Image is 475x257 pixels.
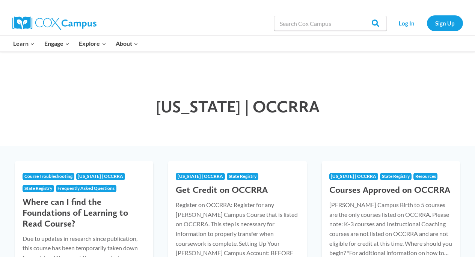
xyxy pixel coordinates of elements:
[13,39,35,48] span: Learn
[57,185,115,191] span: Frequently Asked Questions
[274,16,387,31] input: Search Cox Campus
[382,173,410,179] span: State Registry
[176,185,299,195] h3: Get Credit on OCCRRA
[116,39,138,48] span: About
[329,185,452,195] h3: Courses Approved on OCCRRA
[391,15,463,31] nav: Secondary Navigation
[415,173,436,179] span: Resources
[23,197,146,229] h3: Where can I find the Foundations of Learning to Read Course?
[229,173,256,179] span: State Registry
[44,39,69,48] span: Engage
[156,96,320,116] span: [US_STATE] | OCCRRA
[24,173,72,179] span: Course Troubleshooting
[12,17,97,30] img: Cox Campus
[331,173,376,179] span: [US_STATE] | OCCRRA
[78,173,123,179] span: [US_STATE] | OCCRRA
[9,36,143,51] nav: Primary Navigation
[79,39,106,48] span: Explore
[178,173,223,179] span: [US_STATE] | OCCRRA
[427,15,463,31] a: Sign Up
[24,185,52,191] span: State Registry
[391,15,423,31] a: Log In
